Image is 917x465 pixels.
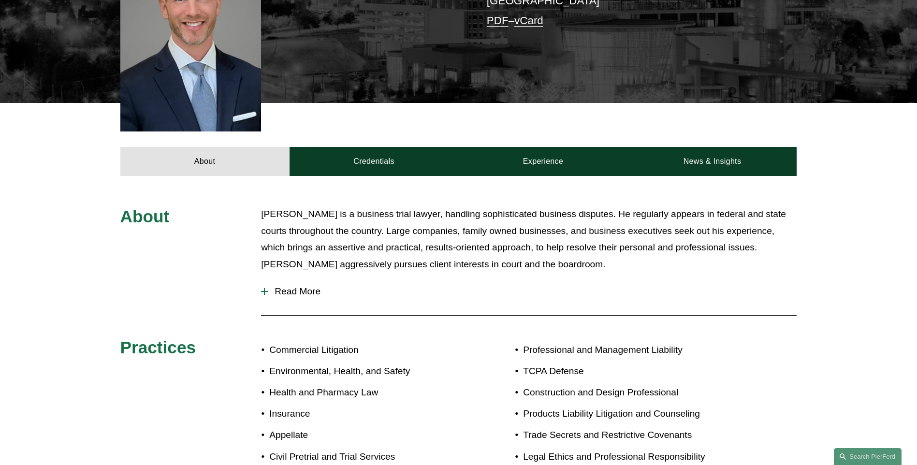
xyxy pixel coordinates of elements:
a: Search this site [834,448,902,465]
button: Read More [261,279,797,304]
p: Environmental, Health, and Safety [269,363,458,380]
p: Professional and Management Liability [523,342,741,359]
span: Practices [120,338,196,357]
p: [PERSON_NAME] is a business trial lawyer, handling sophisticated business disputes. He regularly ... [261,206,797,273]
p: Construction and Design Professional [523,384,741,401]
p: Appellate [269,427,458,444]
a: About [120,147,290,176]
p: Commercial Litigation [269,342,458,359]
p: Insurance [269,406,458,422]
p: Products Liability Litigation and Counseling [523,406,741,422]
span: Read More [268,286,797,297]
a: Experience [459,147,628,176]
a: vCard [514,15,543,27]
span: About [120,207,170,226]
a: PDF [487,15,509,27]
p: Health and Pharmacy Law [269,384,458,401]
a: Credentials [290,147,459,176]
p: TCPA Defense [523,363,741,380]
a: News & Insights [627,147,797,176]
p: Trade Secrets and Restrictive Covenants [523,427,741,444]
